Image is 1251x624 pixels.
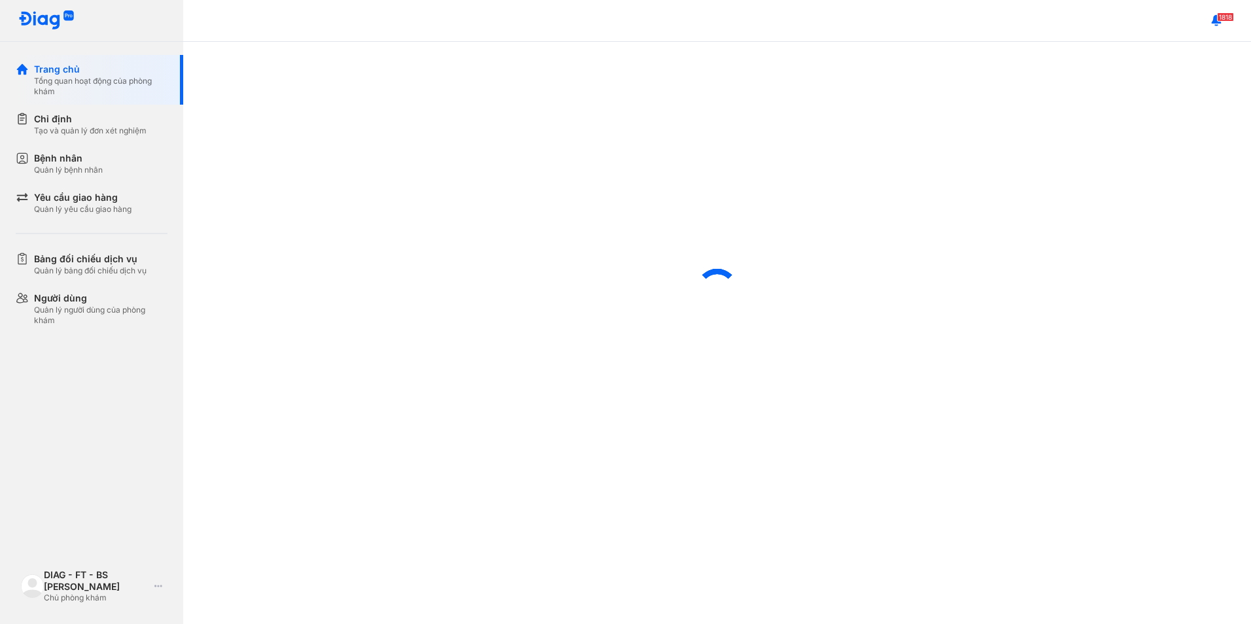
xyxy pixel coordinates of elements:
div: Tạo và quản lý đơn xét nghiệm [34,126,147,136]
div: DIAG - FT - BS [PERSON_NAME] [44,569,149,593]
div: Bảng đối chiếu dịch vụ [34,252,147,266]
div: Yêu cầu giao hàng [34,191,132,204]
div: Bệnh nhân [34,152,103,165]
img: logo [21,574,44,597]
div: Quản lý bảng đối chiếu dịch vụ [34,266,147,276]
div: Chỉ định [34,113,147,126]
div: Quản lý người dùng của phòng khám [34,305,167,326]
div: Trang chủ [34,63,167,76]
div: Quản lý yêu cầu giao hàng [34,204,132,215]
div: Người dùng [34,292,167,305]
span: 1818 [1217,12,1234,22]
div: Tổng quan hoạt động của phòng khám [34,76,167,97]
img: logo [18,10,75,31]
div: Chủ phòng khám [44,593,149,603]
div: Quản lý bệnh nhân [34,165,103,175]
